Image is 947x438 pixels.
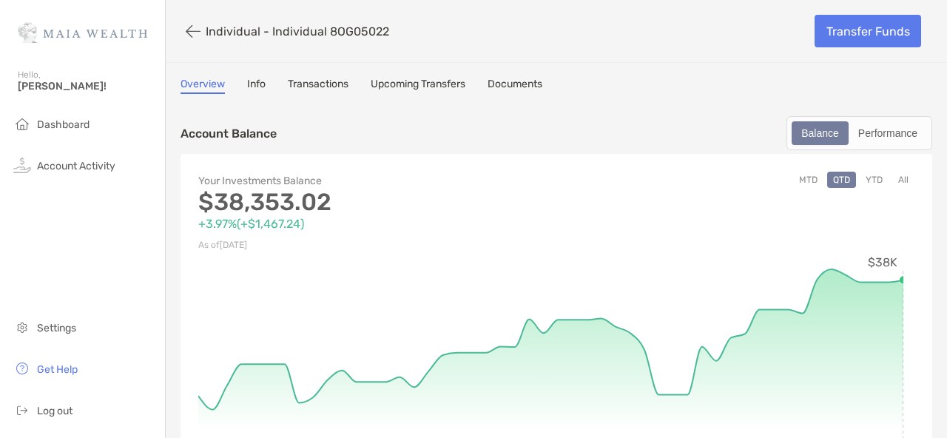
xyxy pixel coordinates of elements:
[13,401,31,419] img: logout icon
[850,123,926,144] div: Performance
[793,172,823,188] button: MTD
[37,160,115,172] span: Account Activity
[198,193,556,212] p: $38,353.02
[288,78,348,94] a: Transactions
[18,80,156,92] span: [PERSON_NAME]!
[892,172,914,188] button: All
[37,118,90,131] span: Dashboard
[18,6,147,59] img: Zoe Logo
[247,78,266,94] a: Info
[786,116,932,150] div: segmented control
[815,15,921,47] a: Transfer Funds
[13,156,31,174] img: activity icon
[13,318,31,336] img: settings icon
[37,405,73,417] span: Log out
[198,215,556,233] p: +3.97% ( +$1,467.24 )
[198,236,556,255] p: As of [DATE]
[37,363,78,376] span: Get Help
[198,172,556,190] p: Your Investments Balance
[13,115,31,132] img: household icon
[827,172,856,188] button: QTD
[37,322,76,334] span: Settings
[181,78,225,94] a: Overview
[13,360,31,377] img: get-help icon
[371,78,465,94] a: Upcoming Transfers
[181,124,277,143] p: Account Balance
[868,255,897,269] tspan: $38K
[793,123,847,144] div: Balance
[206,24,389,38] p: Individual - Individual 8OG05022
[488,78,542,94] a: Documents
[860,172,889,188] button: YTD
